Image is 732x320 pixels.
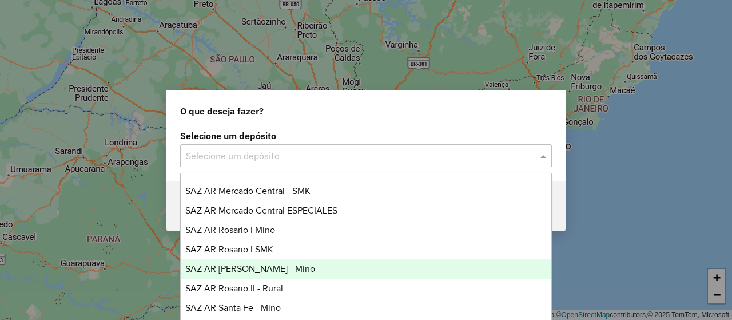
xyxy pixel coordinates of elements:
span: SAZ AR Mercado Central - SMK [185,186,311,196]
span: SAZ AR Rosario I SMK [185,244,273,254]
span: SAZ AR [PERSON_NAME] - Mino [185,264,315,274]
span: SAZ AR Rosario II - Rural [185,283,283,293]
label: Selecione um depósito [180,129,552,143]
span: SAZ AR Rosario I Mino [185,225,275,235]
span: SAZ AR Mercado Central ESPECIALES [185,206,337,215]
span: SAZ AR Santa Fe - Mino [185,303,281,313]
span: O que deseja fazer? [180,104,264,118]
